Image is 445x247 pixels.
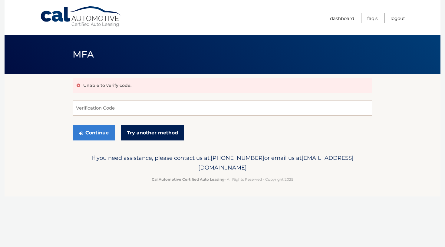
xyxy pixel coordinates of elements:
span: MFA [73,49,94,60]
p: If you need assistance, please contact us at: or email us at [77,153,368,173]
a: Logout [391,13,405,23]
a: Cal Automotive [40,6,122,28]
p: - All Rights Reserved - Copyright 2025 [77,176,368,183]
span: [EMAIL_ADDRESS][DOMAIN_NAME] [198,154,354,171]
a: Dashboard [330,13,354,23]
strong: Cal Automotive Certified Auto Leasing [152,177,224,182]
p: Unable to verify code. [83,83,131,88]
button: Continue [73,125,115,140]
span: [PHONE_NUMBER] [211,154,264,161]
a: Try another method [121,125,184,140]
a: FAQ's [367,13,377,23]
input: Verification Code [73,100,372,116]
